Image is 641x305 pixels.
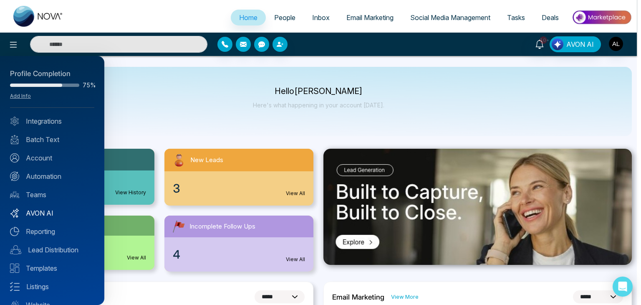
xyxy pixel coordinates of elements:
img: Lead-dist.svg [10,245,21,254]
img: Integrated.svg [10,117,19,126]
a: Listings [10,282,94,292]
a: Reporting [10,226,94,236]
a: Templates [10,263,94,273]
img: Account.svg [10,153,19,163]
img: Reporting.svg [10,227,19,236]
a: Lead Distribution [10,245,94,255]
span: 75% [83,82,94,88]
a: Teams [10,190,94,200]
img: Templates.svg [10,264,19,273]
a: Account [10,153,94,163]
div: Profile Completion [10,69,94,79]
a: Integrations [10,116,94,126]
img: team.svg [10,190,19,199]
img: Listings.svg [10,282,20,291]
div: Open Intercom Messenger [613,277,633,297]
a: AVON AI [10,208,94,218]
a: Automation [10,171,94,181]
a: Batch Text [10,135,94,145]
img: Automation.svg [10,172,19,181]
img: batch_text_white.png [10,135,19,144]
a: Add Info [10,93,31,99]
img: Avon-AI.svg [10,208,19,218]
